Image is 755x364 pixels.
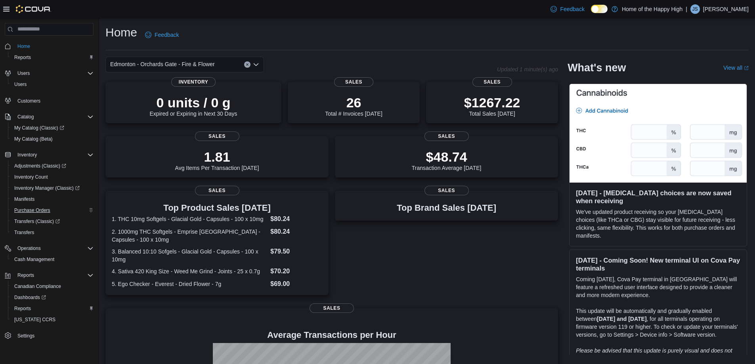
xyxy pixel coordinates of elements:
span: Purchase Orders [11,206,94,215]
h3: Top Product Sales [DATE] [112,203,322,213]
button: Cash Management [8,254,97,265]
a: Purchase Orders [11,206,54,215]
span: Cash Management [14,256,54,263]
span: Reports [14,305,31,312]
a: Manifests [11,194,38,204]
button: Transfers [8,227,97,238]
span: My Catalog (Beta) [11,134,94,144]
button: Home [2,40,97,52]
a: My Catalog (Beta) [11,134,56,144]
span: Edmonton - Orchards Gate - Fire & Flower [110,59,215,69]
span: Reports [14,54,31,61]
span: Inventory Manager (Classic) [11,183,94,193]
h4: Average Transactions per Hour [112,330,552,340]
dt: 4. Sativa 420 King Size - Weed Me Grind - Joints - 25 x 0.7g [112,267,267,275]
span: My Catalog (Beta) [14,136,53,142]
span: Canadian Compliance [14,283,61,290]
span: Transfers (Classic) [14,218,60,225]
a: Transfers (Classic) [11,217,63,226]
h3: Top Brand Sales [DATE] [397,203,496,213]
span: Users [14,81,27,88]
span: Users [14,69,94,78]
span: Reports [11,53,94,62]
h3: [DATE] - Coming Soon! New terminal UI on Cova Pay terminals [576,256,740,272]
button: Settings [2,330,97,341]
button: Reports [14,271,37,280]
span: Operations [17,245,41,252]
span: Reports [17,272,34,278]
span: Washington CCRS [11,315,94,324]
div: Expired or Expiring in Next 30 Days [150,95,237,117]
a: Settings [14,331,38,341]
a: Customers [14,96,44,106]
span: Customers [17,98,40,104]
span: Operations [14,244,94,253]
span: Adjustments (Classic) [14,163,66,169]
span: Feedback [155,31,179,39]
a: Dashboards [11,293,49,302]
span: Users [17,70,30,76]
span: Feedback [560,5,584,13]
a: My Catalog (Classic) [8,122,97,133]
button: Canadian Compliance [8,281,97,292]
em: Please be advised that this update is purely visual and does not impact payment functionality. [576,347,732,362]
a: Cash Management [11,255,57,264]
span: Reports [11,304,94,313]
button: Inventory Count [8,172,97,183]
a: Adjustments (Classic) [11,161,69,171]
button: Users [14,69,33,78]
span: My Catalog (Classic) [14,125,64,131]
dd: $70.20 [270,267,322,276]
span: Sales [310,303,354,313]
p: $48.74 [412,149,482,165]
p: Coming [DATE], Cova Pay terminal in [GEOGRAPHIC_DATA] will feature a refreshed user interface des... [576,275,740,299]
button: Customers [2,95,97,106]
p: | [686,4,687,14]
p: This update will be automatically and gradually enabled between , for all terminals operating on ... [576,307,740,339]
span: Inventory [17,152,37,158]
span: Sales [195,131,239,141]
span: Manifests [14,196,34,202]
span: Users [11,80,94,89]
span: My Catalog (Classic) [11,123,94,133]
span: Catalog [17,114,34,120]
button: Users [2,68,97,79]
button: Reports [8,303,97,314]
span: Inventory Manager (Classic) [14,185,80,191]
a: View allExternal link [723,65,749,71]
dt: 3. Balanced 10:10 Sofgels - Glacial Gold - Capsules - 100 x 10mg [112,248,267,263]
span: Sales [424,186,469,195]
p: 1.81 [175,149,259,165]
button: Purchase Orders [8,205,97,216]
strong: [DATE] and [DATE] [597,316,646,322]
dt: 2. 1000mg THC Softgels - Emprise [GEOGRAPHIC_DATA] - Capsules - 100 x 10mg [112,228,267,244]
dd: $80.24 [270,227,322,236]
span: Home [14,41,94,51]
span: Sales [472,77,512,87]
input: Dark Mode [591,5,608,13]
span: Inventory Count [11,172,94,182]
span: Dashboards [14,294,46,301]
a: [US_STATE] CCRS [11,315,59,324]
dd: $80.24 [270,214,322,224]
p: $1267.22 [464,95,520,111]
div: Transaction Average [DATE] [412,149,482,171]
p: Home of the Happy High [622,4,682,14]
a: Transfers (Classic) [8,216,97,227]
button: Inventory [2,149,97,160]
button: Catalog [14,112,37,122]
button: Users [8,79,97,90]
span: Transfers [11,228,94,237]
p: 0 units / 0 g [150,95,237,111]
img: Cova [16,5,51,13]
button: My Catalog (Beta) [8,133,97,145]
a: My Catalog (Classic) [11,123,67,133]
a: Users [11,80,30,89]
div: Jesse Singh [690,4,700,14]
div: Total # Invoices [DATE] [325,95,382,117]
p: Updated 1 minute(s) ago [497,66,558,72]
span: JS [692,4,698,14]
span: Transfers (Classic) [11,217,94,226]
a: Feedback [547,1,587,17]
div: Total Sales [DATE] [464,95,520,117]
